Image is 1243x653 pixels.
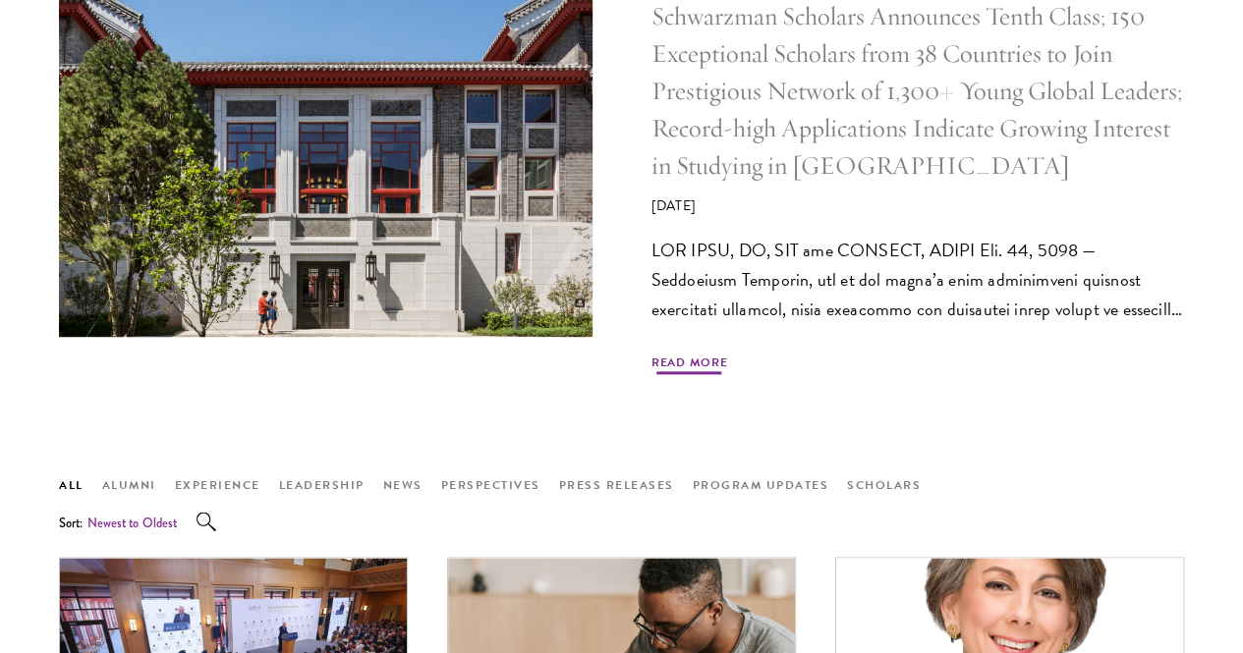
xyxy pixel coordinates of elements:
button: All [59,475,84,497]
button: Leadership [279,475,365,497]
button: Alumni [102,475,156,497]
p: LOR IPSU, DO, SIT ame CONSECT, ADIPI Eli. 44, 5098 — Seddoeiusm Temporin, utl et dol magna’a enim... [651,236,1185,324]
button: Program Updates [693,475,829,497]
button: News [383,475,423,497]
span: Read More [651,354,728,377]
button: Perspectives [441,475,540,497]
p: [DATE] [651,196,1185,216]
span: Sort: [59,514,84,532]
button: Press Releases [559,475,674,497]
button: Experience [175,475,260,497]
button: Scholars [847,475,921,497]
button: Newest to Oldest [87,513,178,533]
